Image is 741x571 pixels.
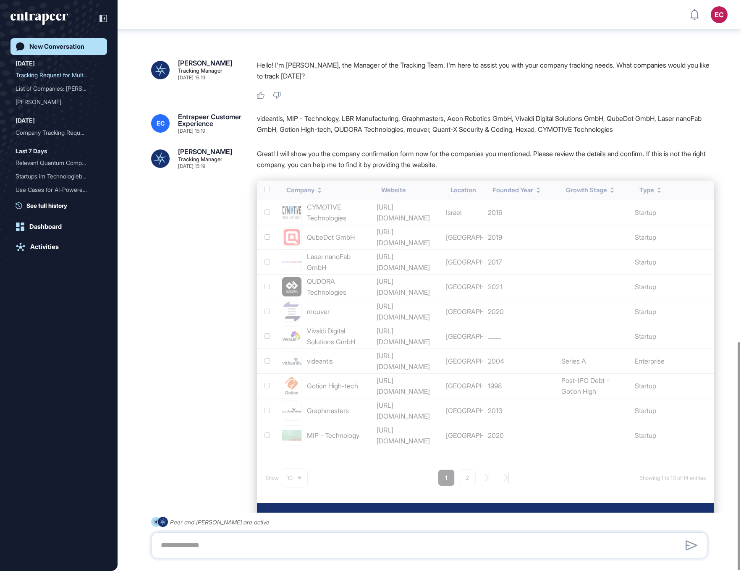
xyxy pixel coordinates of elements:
div: This list was confirmed. [443,503,529,521]
p: Great! I will show you the company confirmation form now for the companies you mentioned. Please ... [257,148,714,170]
span: EC [157,120,165,127]
div: Peer and [PERSON_NAME] are active [170,517,270,527]
div: videantis, MIP - Technology, LBR Manufacturing, Graphmasters, Aeon Robotics GmbH, Vivaldi Digital... [257,113,714,135]
div: Tracking Manager [178,157,223,162]
div: List of Companies: [PERSON_NAME]... [16,82,95,95]
div: Tracking Request for Mult... [16,68,95,82]
div: [PERSON_NAME] [178,148,232,155]
div: Activities [30,243,59,251]
a: Dashboard [10,218,107,235]
a: See full history [16,201,107,210]
p: Hello! I'm [PERSON_NAME], the Manager of the Tracking Team. I'm here to assist you with your comp... [257,60,714,81]
a: New Conversation [10,38,107,55]
div: [DATE] 15:19 [178,128,205,134]
div: [PERSON_NAME] [178,60,232,66]
div: entrapeer-logo [10,12,68,25]
div: Use Cases for AI-Powered Reporting Tools Accessing SAP Data Externally [16,183,102,196]
div: List of Companies: videantis, MIP - Technology, LBR Manufacturing, Graphmasters, Aeon Robotics Gm... [16,82,102,95]
div: Relevant Quantum Computing Startups in Lower Saxony's Automotive Industry [16,156,102,170]
div: Startups im Technologiebereich: Fokussierung auf Quanten-Technologie, fortschrittliche Batterien,... [16,170,102,183]
div: Entrapeer Customer Experience [178,113,244,127]
div: Tracking Manager [178,68,223,73]
div: [DATE] [16,58,35,68]
div: Use Cases for AI-Powered ... [16,183,95,196]
a: Activities [10,238,107,255]
div: [DATE] 15:19 [178,75,205,80]
div: Tracking Request for Multiple Companies: videantis, MIP - Technology, LBR Manufacturing, Graphmas... [16,68,102,82]
div: Company Tracking Requests... [16,126,95,139]
div: Last 7 Days [16,146,47,156]
span: See full history [26,201,67,210]
div: [DATE] [16,115,35,126]
div: New Conversation [29,43,84,50]
div: Tracy [16,95,102,109]
div: [PERSON_NAME] [16,95,95,109]
button: EC [711,6,728,23]
div: Dashboard [29,223,62,230]
div: [DATE] 15:19 [178,164,205,169]
div: Company Tracking Requests for Multiple Organizations [16,126,102,139]
div: Relevant Quantum Computin... [16,156,95,170]
div: Startups im Technologiebe... [16,170,95,183]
